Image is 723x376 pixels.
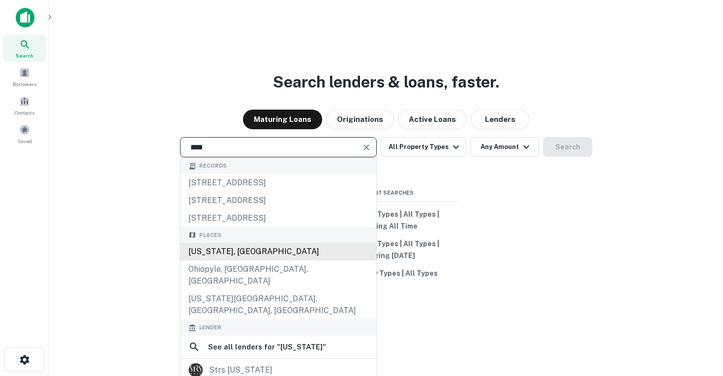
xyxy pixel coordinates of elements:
[312,205,460,235] button: All Property Types | All Types | Maturing All Time
[3,35,46,61] a: Search
[312,264,460,282] button: All Property Types | All Types
[208,341,326,353] h6: See all lenders for " [US_STATE] "
[312,235,460,264] button: All Property Types | All Types | Maturing [DATE]
[3,92,46,118] a: Contacts
[16,52,33,59] span: Search
[398,110,467,129] button: Active Loans
[3,63,46,90] a: Borrowers
[16,8,34,28] img: capitalize-icon.png
[181,209,376,227] div: [STREET_ADDRESS]
[13,80,36,88] span: Borrowers
[199,162,227,170] span: Records
[360,141,373,154] button: Clear
[181,174,376,192] div: [STREET_ADDRESS]
[181,290,376,319] div: [US_STATE][GEOGRAPHIC_DATA], [GEOGRAPHIC_DATA], [GEOGRAPHIC_DATA]
[181,243,376,260] div: [US_STATE], [GEOGRAPHIC_DATA]
[199,231,221,239] span: Places
[471,110,530,129] button: Lenders
[312,189,460,197] span: Recent Searches
[181,192,376,209] div: [STREET_ADDRESS]
[181,260,376,290] div: Ohiopyle, [GEOGRAPHIC_DATA], [GEOGRAPHIC_DATA]
[674,297,723,345] iframe: Chat Widget
[15,109,34,116] span: Contacts
[470,137,539,157] button: Any Amount
[381,137,466,157] button: All Property Types
[273,70,499,94] h3: Search lenders & loans, faster.
[243,110,322,129] button: Maturing Loans
[3,120,46,147] a: Saved
[199,323,221,332] span: Lender
[326,110,394,129] button: Originations
[18,137,32,145] span: Saved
